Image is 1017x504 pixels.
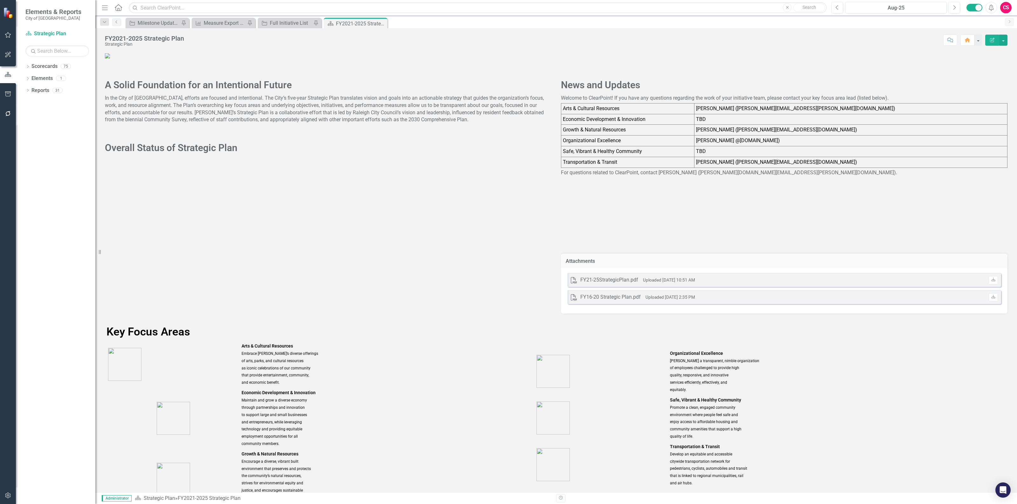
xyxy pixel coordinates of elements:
button: Search [793,3,825,12]
small: Uploaded [DATE] 2:35 PM [645,295,695,300]
span: For questions related to ClearPoint, contact [PERSON_NAME] ([PERSON_NAME][DOMAIN_NAME][EMAIL_ADDR... [561,169,897,176]
img: Stategic%20Plan_Web_1.jpg [105,53,110,58]
small: Uploaded [DATE] 10:51 AM [643,277,695,282]
div: Measure Export Report [204,19,246,27]
p: Welcome to ClearPoint! If you have any questions regarding the work of your initiative team, plea... [561,93,1007,103]
td: [PERSON_NAME] ([PERSON_NAME][EMAIL_ADDRESS][DOMAIN_NAME]) [694,157,1007,168]
span: Develop an equitable and accessible citywide transportation network for pedestrians, cyclists, au... [670,452,747,485]
div: Strategic Plan [105,42,184,47]
span: Search [802,5,816,10]
input: Search ClearPoint... [129,2,827,13]
td: [PERSON_NAME] ([PERSON_NAME][EMAIL_ADDRESS][PERSON_NAME][DOMAIN_NAME]) [694,103,1007,114]
strong: Organizational Excellence [670,351,723,356]
input: Search Below... [25,45,89,56]
strong: Overall Status of Strategic Plan [105,142,237,153]
strong: Growth & Natural Resources [242,451,298,456]
td: Growth & Natural Resources [561,125,694,136]
td: Organizational Excellence [561,136,694,146]
img: EDI%20-%20Green%20CROPPED.jpg [157,402,190,435]
td: Transportation & Transit [561,157,694,168]
a: Full Initiative List [259,19,312,27]
a: Scorecards [31,63,58,70]
td: TBD [694,114,1007,125]
div: 75 [61,64,71,69]
div: Milestone Updates [138,19,180,27]
span: Embrace [PERSON_NAME]’s diverse offerings of arts, parks, and cultural resources as iconic celebr... [242,351,318,385]
div: Open Intercom Messenger [995,482,1011,498]
img: SVHC%20-%20Green%20CROPPED.jpg [536,401,570,434]
span: [PERSON_NAME] a transparent, nimble organization of employees challenged to provide high quality,... [670,359,759,392]
div: Full Initiative List [270,19,312,27]
strong: Transportation & Transit [670,444,720,449]
div: FY2021-2025 Strategic Plan [336,20,386,28]
div: » [135,495,551,502]
a: Elements [31,75,53,82]
td: [PERSON_NAME] ([PERSON_NAME][EMAIL_ADDRESS][DOMAIN_NAME]) [694,125,1007,136]
span: News and Updates [561,79,640,90]
img: ClearPoint Strategy [3,7,14,18]
button: CS [1000,2,1012,13]
a: Strategic Plan [144,495,175,501]
div: 31 [52,88,63,93]
strong: Safe, Vibrant & Healthy Community [670,397,741,402]
strong: A Solid Foundation for an Intentional Future [105,79,292,90]
p: In the City of [GEOGRAPHIC_DATA], efforts are focused and intentional. The City’s five-year Strat... [105,93,551,125]
a: Reports [31,87,49,94]
h3: Attachments [566,258,1003,264]
small: City of [GEOGRAPHIC_DATA] [25,16,81,21]
strong: Key Focus Areas [106,325,190,338]
td: Safe, Vibrant & Healthy Community [561,146,694,157]
div: Aug-25 [847,4,945,12]
td: [PERSON_NAME] @[DOMAIN_NAME]) [694,136,1007,146]
div: FY21-25StrategicPlan.pdf [580,276,638,284]
img: ACR%20-%20Green%20CROPPED.jpg [108,348,141,381]
button: Aug-25 [845,2,947,13]
a: Strategic Plan [25,30,89,37]
span: Promote a clean, engaged community environment where people feel safe and enjoy access to afforda... [670,405,741,439]
td: Economic Development & Innovation [561,114,694,125]
td: Arts & Cultural Resources [561,103,694,114]
span: Administrator [102,495,132,501]
strong: Arts & Cultural Resources [242,343,293,348]
strong: Economic Development & Innovation [242,390,316,395]
img: TT%20-%20Green%20CROPPED.jpg [536,448,570,481]
img: GNR%20-%20Green%20CROPPED.jpg [157,463,190,496]
span: Maintain and grow a diverse economy through partnerships and innovation to support large and smal... [242,398,307,446]
a: Milestone Updates [127,19,180,27]
img: OE%20-%20Green%20CROPPED.jpg [536,355,570,388]
div: FY2021-2025 Strategic Plan [178,495,241,501]
div: FY16-20 Strategic Plan.pdf [580,294,641,301]
div: FY2021-2025 Strategic Plan [105,35,184,42]
td: TBD [694,146,1007,157]
a: Measure Export Report [193,19,246,27]
span: Elements & Reports [25,8,81,16]
div: 1 [56,76,66,81]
